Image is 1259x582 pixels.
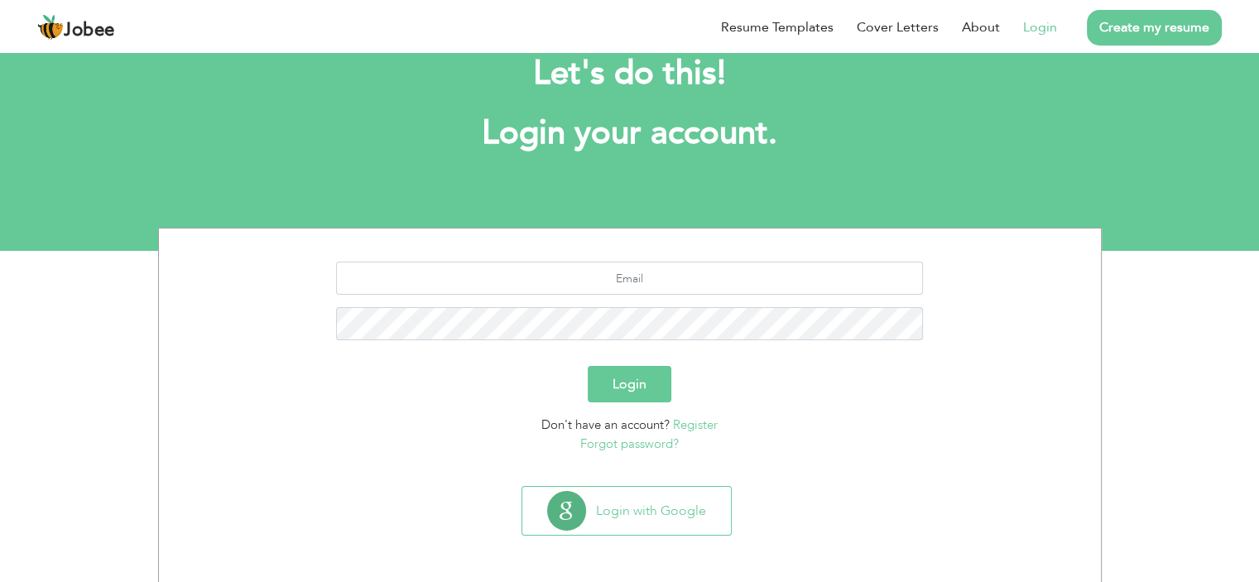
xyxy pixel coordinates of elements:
input: Email [336,262,923,295]
a: Cover Letters [857,17,939,37]
span: Jobee [64,22,115,40]
span: Don't have an account? [541,416,670,433]
a: Forgot password? [580,435,679,452]
a: Register [673,416,718,433]
a: Resume Templates [721,17,834,37]
h1: Login your account. [183,112,1077,155]
img: jobee.io [37,14,64,41]
a: Create my resume [1087,10,1222,46]
button: Login [588,366,671,402]
a: Login [1023,17,1057,37]
a: Jobee [37,14,115,41]
h2: Let's do this! [183,52,1077,95]
a: About [962,17,1000,37]
button: Login with Google [522,487,731,535]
